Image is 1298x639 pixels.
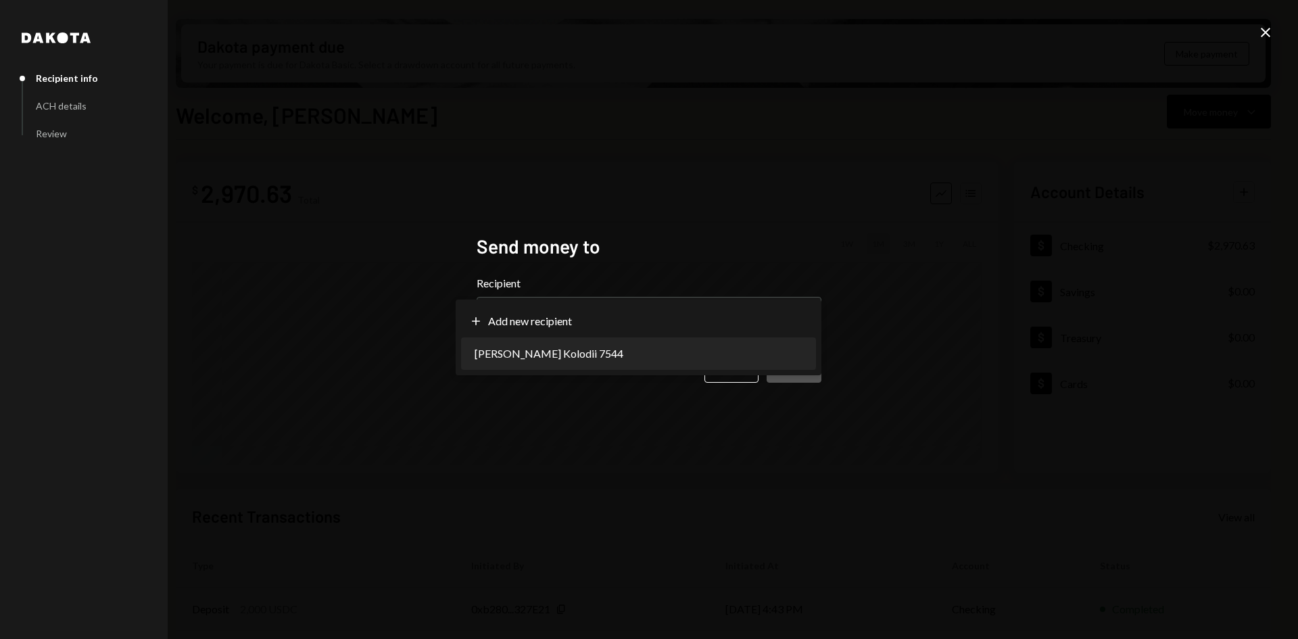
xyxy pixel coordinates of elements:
[477,275,821,291] label: Recipient
[488,313,572,329] span: Add new recipient
[477,297,821,335] button: Recipient
[36,72,98,84] div: Recipient info
[477,233,821,260] h2: Send money to
[36,128,67,139] div: Review
[36,100,87,112] div: ACH details
[475,346,623,362] span: [PERSON_NAME] Kolodii 7544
